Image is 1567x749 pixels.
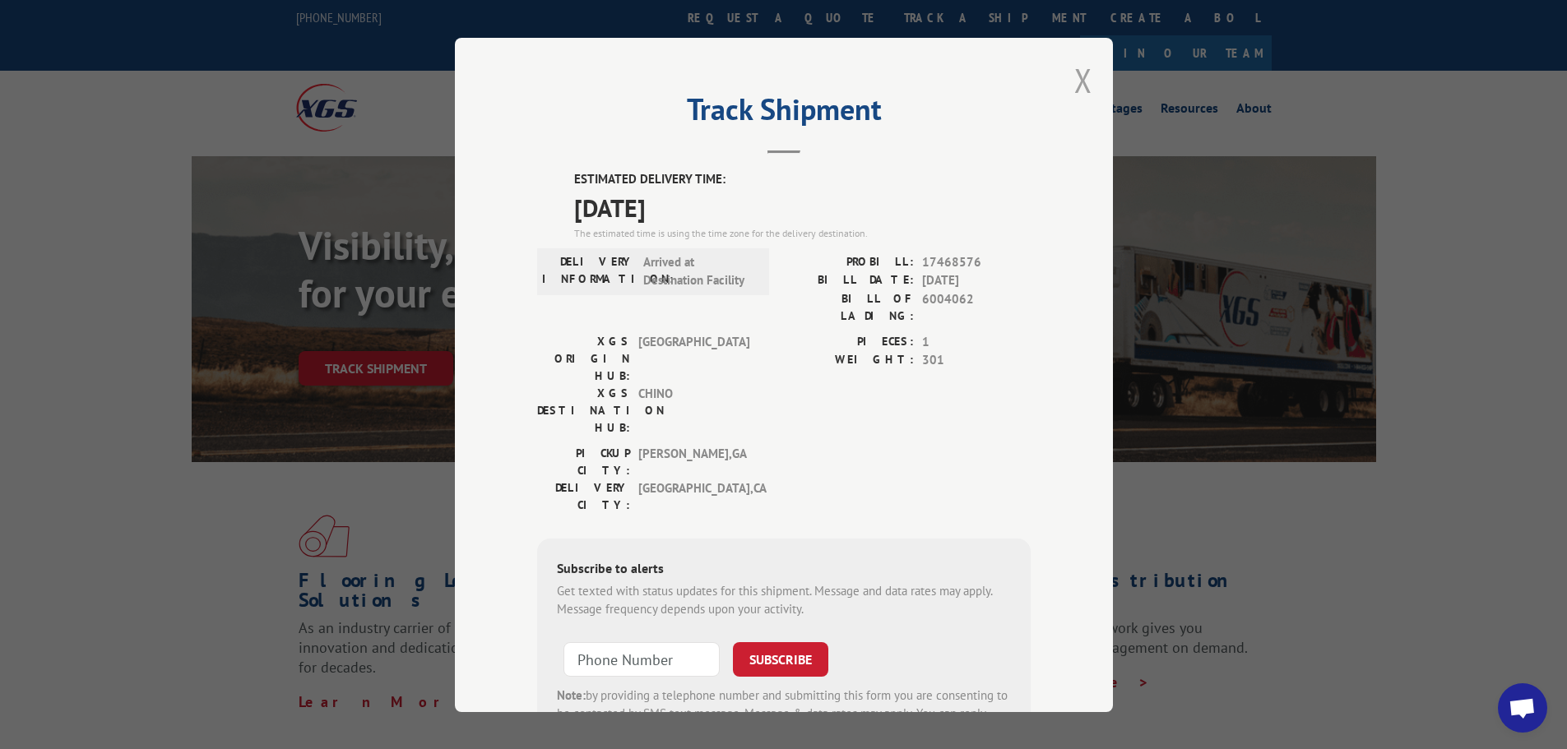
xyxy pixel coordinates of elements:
h2: Track Shipment [537,98,1031,129]
label: DELIVERY CITY: [537,479,630,513]
span: 1 [922,332,1031,351]
span: [GEOGRAPHIC_DATA] [638,332,749,384]
label: XGS ORIGIN HUB: [537,332,630,384]
span: 17468576 [922,252,1031,271]
strong: Note: [557,687,586,702]
div: by providing a telephone number and submitting this form you are consenting to be contacted by SM... [557,686,1011,742]
span: [DATE] [574,188,1031,225]
label: BILL OF LADING: [784,289,914,324]
button: Close modal [1074,58,1092,102]
label: WEIGHT: [784,351,914,370]
label: ESTIMATED DELIVERY TIME: [574,170,1031,189]
label: PIECES: [784,332,914,351]
a: Open chat [1498,683,1547,733]
span: [GEOGRAPHIC_DATA] , CA [638,479,749,513]
input: Phone Number [563,641,720,676]
span: [DATE] [922,271,1031,290]
span: [PERSON_NAME] , GA [638,444,749,479]
label: DELIVERY INFORMATION: [542,252,635,289]
span: Arrived at Destination Facility [643,252,754,289]
label: XGS DESTINATION HUB: [537,384,630,436]
span: 6004062 [922,289,1031,324]
span: 301 [922,351,1031,370]
div: The estimated time is using the time zone for the delivery destination. [574,225,1031,240]
div: Get texted with status updates for this shipment. Message and data rates may apply. Message frequ... [557,581,1011,618]
button: SUBSCRIBE [733,641,828,676]
label: BILL DATE: [784,271,914,290]
label: PICKUP CITY: [537,444,630,479]
label: PROBILL: [784,252,914,271]
span: CHINO [638,384,749,436]
div: Subscribe to alerts [557,557,1011,581]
